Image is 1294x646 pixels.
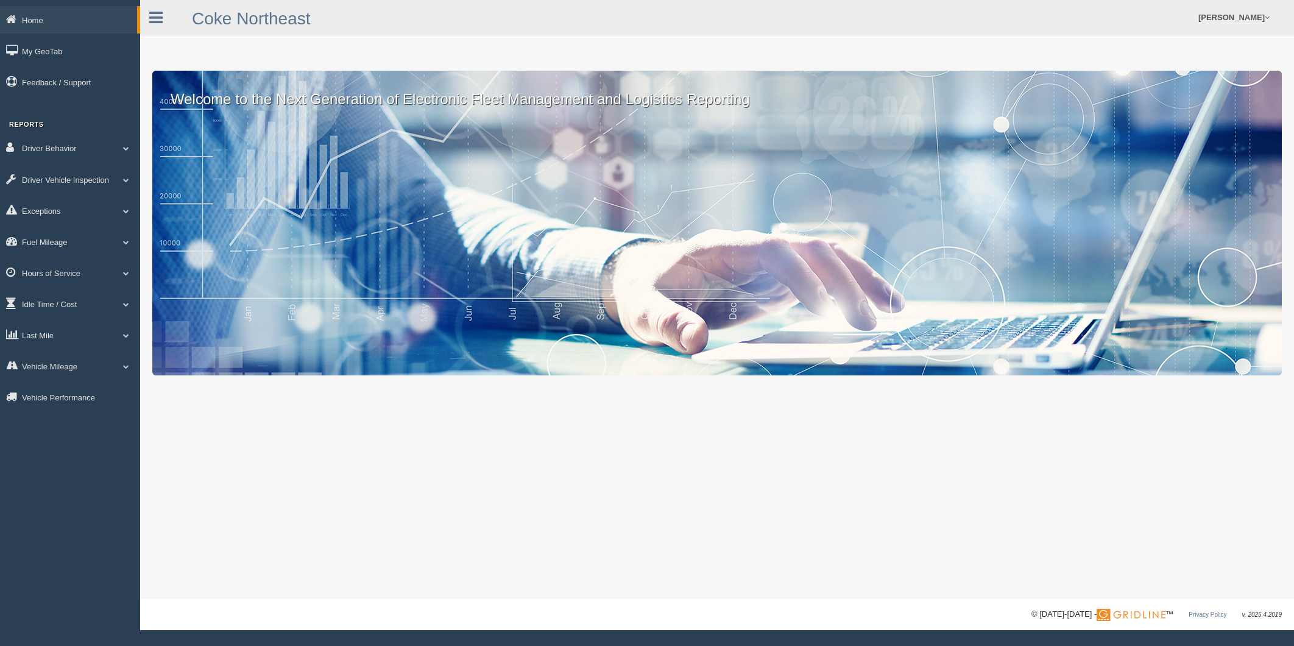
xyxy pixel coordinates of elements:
[1189,611,1226,618] a: Privacy Policy
[1242,611,1282,618] span: v. 2025.4.2019
[1097,609,1165,621] img: Gridline
[192,9,311,28] a: Coke Northeast
[152,71,1282,110] p: Welcome to the Next Generation of Electronic Fleet Management and Logistics Reporting
[1031,608,1282,621] div: © [DATE]-[DATE] - ™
